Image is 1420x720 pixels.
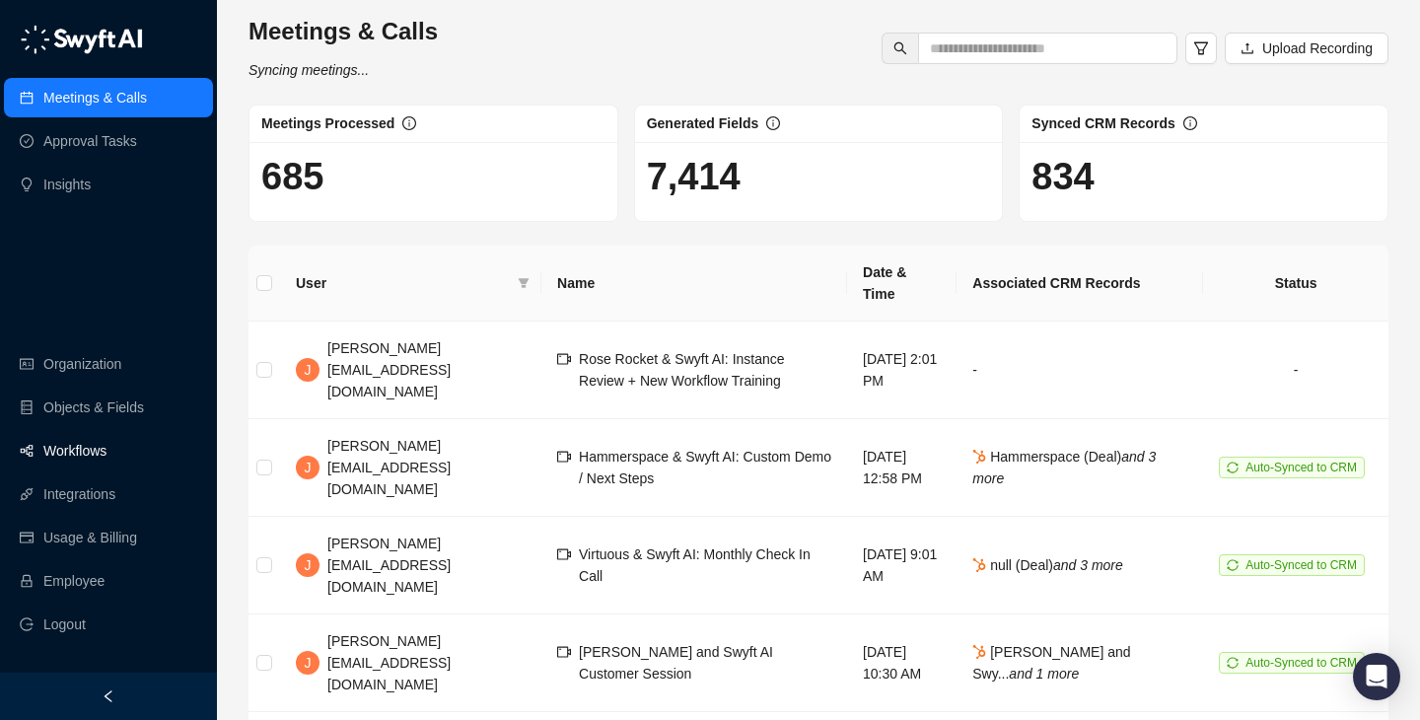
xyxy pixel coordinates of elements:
[1245,656,1357,670] span: Auto-Synced to CRM
[957,322,1203,419] td: -
[305,554,312,576] span: J
[847,246,957,322] th: Date & Time
[957,246,1203,322] th: Associated CRM Records
[305,652,312,674] span: J
[43,121,137,161] a: Approval Tasks
[1245,461,1357,474] span: Auto-Synced to CRM
[972,449,1156,486] span: Hammerspace (Deal)
[327,438,451,497] span: [PERSON_NAME][EMAIL_ADDRESS][DOMAIN_NAME]
[248,16,438,47] h3: Meetings & Calls
[43,605,86,644] span: Logout
[1262,37,1373,59] span: Upload Recording
[557,547,571,561] span: video-camera
[43,344,121,384] a: Organization
[305,457,312,478] span: J
[43,78,147,117] a: Meetings & Calls
[1009,666,1079,682] i: and 1 more
[305,359,312,381] span: J
[847,517,957,614] td: [DATE] 9:01 AM
[1193,40,1209,56] span: filter
[402,116,416,130] span: info-circle
[557,352,571,366] span: video-camera
[20,617,34,631] span: logout
[1031,115,1174,131] span: Synced CRM Records
[1227,657,1239,669] span: sync
[43,165,91,204] a: Insights
[647,154,991,199] h1: 7,414
[248,62,369,78] i: Syncing meetings...
[1227,559,1239,571] span: sync
[1353,653,1400,700] div: Open Intercom Messenger
[296,272,510,294] span: User
[893,41,907,55] span: search
[518,277,530,289] span: filter
[1225,33,1388,64] button: Upload Recording
[847,322,957,419] td: [DATE] 2:01 PM
[327,536,451,595] span: [PERSON_NAME][EMAIL_ADDRESS][DOMAIN_NAME]
[766,116,780,130] span: info-circle
[579,449,831,486] span: Hammerspace & Swyft AI: Custom Demo / Next Steps
[1227,462,1239,473] span: sync
[43,431,106,470] a: Workflows
[647,115,759,131] span: Generated Fields
[514,268,533,298] span: filter
[557,450,571,464] span: video-camera
[557,645,571,659] span: video-camera
[20,25,143,54] img: logo-05li4sbe.png
[43,561,105,601] a: Employee
[579,546,811,584] span: Virtuous & Swyft AI: Monthly Check In Call
[43,518,137,557] a: Usage & Billing
[847,614,957,712] td: [DATE] 10:30 AM
[972,449,1156,486] i: and 3 more
[1183,116,1197,130] span: info-circle
[1245,558,1357,572] span: Auto-Synced to CRM
[261,115,394,131] span: Meetings Processed
[1241,41,1254,55] span: upload
[102,689,115,703] span: left
[579,351,785,389] span: Rose Rocket & Swyft AI: Instance Review + New Workflow Training
[972,644,1130,682] span: [PERSON_NAME] and Swy...
[579,644,773,682] span: [PERSON_NAME] and Swyft AI Customer Session
[847,419,957,517] td: [DATE] 12:58 PM
[1031,154,1376,199] h1: 834
[1053,557,1123,573] i: and 3 more
[43,474,115,514] a: Integrations
[972,557,1123,573] span: null (Deal)
[261,154,605,199] h1: 685
[327,633,451,692] span: [PERSON_NAME][EMAIL_ADDRESS][DOMAIN_NAME]
[327,340,451,399] span: [PERSON_NAME][EMAIL_ADDRESS][DOMAIN_NAME]
[43,388,144,427] a: Objects & Fields
[1203,246,1388,322] th: Status
[541,246,847,322] th: Name
[1203,322,1388,419] td: -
